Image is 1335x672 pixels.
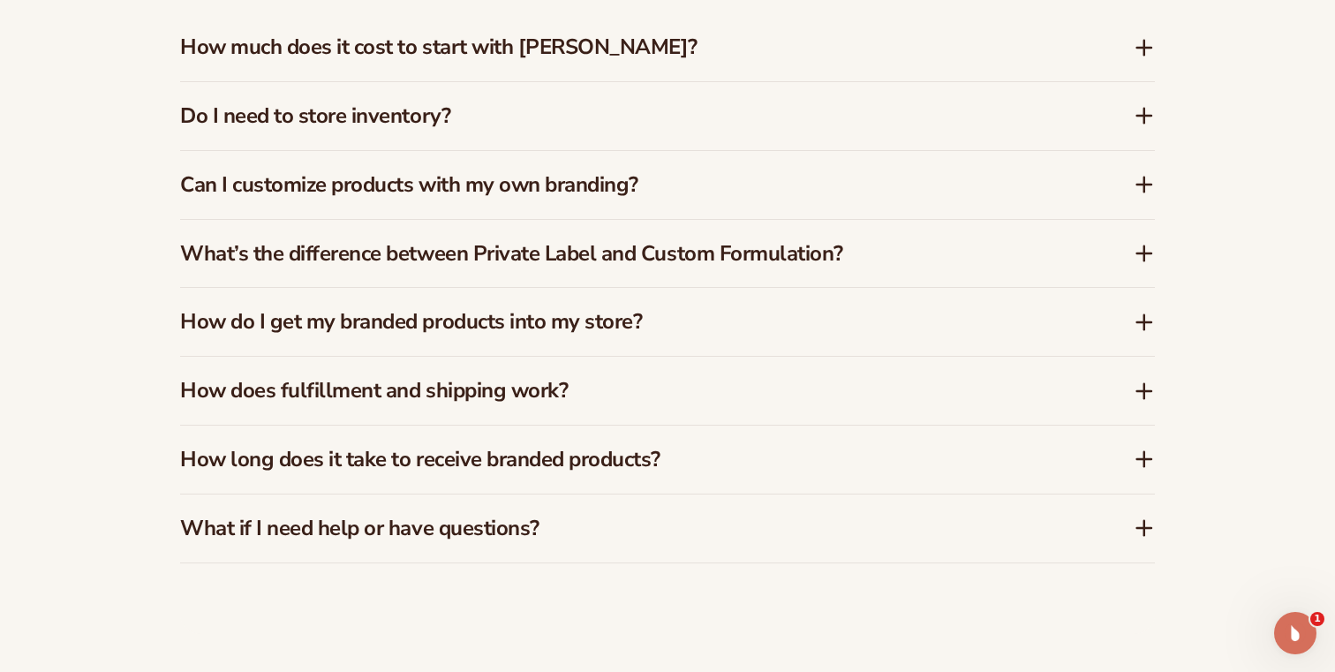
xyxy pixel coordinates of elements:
[1274,612,1316,654] iframe: Intercom live chat
[180,378,1081,404] h3: How does fulfillment and shipping work?
[1310,612,1324,626] span: 1
[180,103,1081,129] h3: Do I need to store inventory?
[180,516,1081,541] h3: What if I need help or have questions?
[180,34,1081,60] h3: How much does it cost to start with [PERSON_NAME]?
[180,241,1081,267] h3: What’s the difference between Private Label and Custom Formulation?
[180,172,1081,198] h3: Can I customize products with my own branding?
[180,447,1081,472] h3: How long does it take to receive branded products?
[180,309,1081,335] h3: How do I get my branded products into my store?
